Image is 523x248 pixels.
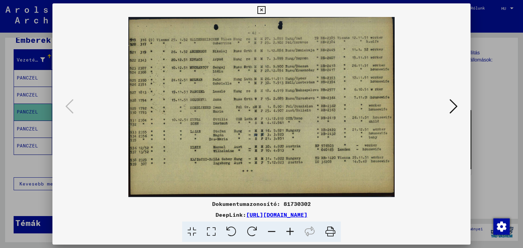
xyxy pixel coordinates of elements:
[216,211,246,218] font: DeepLink:
[493,218,510,235] img: Hozzájárulás módosítása
[76,17,448,197] img: 001.jpg
[246,211,307,218] a: [URL][DOMAIN_NAME]
[493,218,509,234] div: Hozzájárulás módosítása
[212,200,311,207] font: Dokumentumazonosító: 81730302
